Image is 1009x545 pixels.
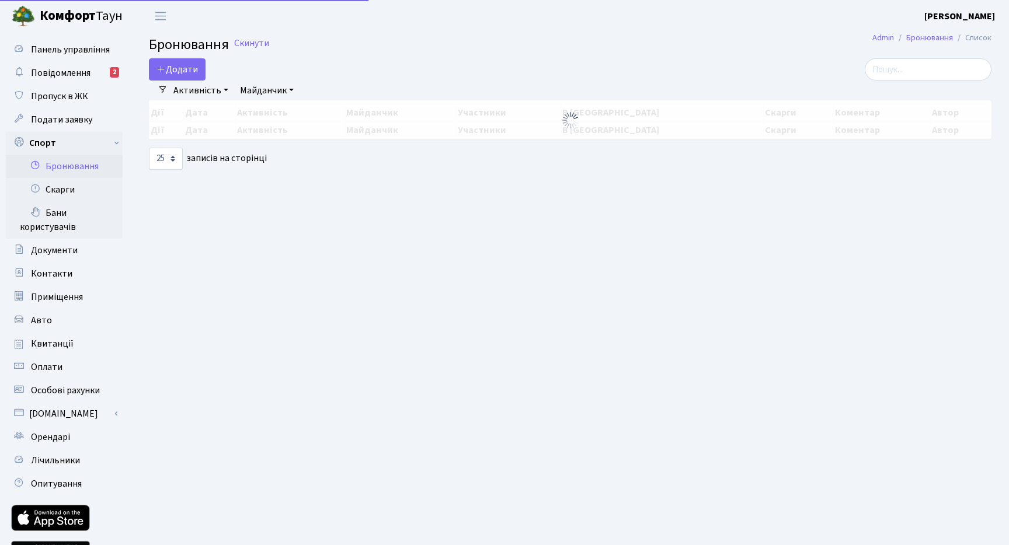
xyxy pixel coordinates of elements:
span: Особові рахунки [31,384,100,397]
a: Контакти [6,262,123,285]
a: Спорт [6,131,123,155]
a: Активність [169,81,233,100]
span: Пропуск в ЖК [31,90,88,103]
input: Пошук... [865,58,991,81]
button: Додати [149,58,206,81]
a: Подати заявку [6,108,123,131]
a: Оплати [6,355,123,379]
a: Пропуск в ЖК [6,85,123,108]
span: Документи [31,244,78,257]
a: Авто [6,309,123,332]
a: Особові рахунки [6,379,123,402]
a: Бронювання [906,32,953,44]
a: Опитування [6,472,123,495]
span: Авто [31,314,52,327]
nav: breadcrumb [855,26,1009,50]
a: Бронювання [6,155,123,178]
span: Оплати [31,361,62,373]
a: Орендарі [6,425,123,449]
img: Обробка... [561,111,580,130]
li: Список [953,32,991,44]
a: Повідомлення2 [6,61,123,85]
span: Панель управління [31,43,110,56]
span: Опитування [31,477,82,490]
a: Скинути [234,38,269,49]
img: logo.png [12,5,35,28]
select: записів на сторінці [149,148,183,170]
a: Скарги [6,178,123,201]
b: [PERSON_NAME] [924,10,995,23]
span: Бронювання [149,34,229,55]
a: [DOMAIN_NAME] [6,402,123,425]
label: записів на сторінці [149,148,267,170]
a: Документи [6,239,123,262]
a: [PERSON_NAME] [924,9,995,23]
a: Майданчик [235,81,298,100]
span: Повідомлення [31,67,91,79]
button: Переключити навігацію [146,6,175,26]
span: Лічильники [31,454,80,467]
a: Приміщення [6,285,123,309]
b: Комфорт [40,6,96,25]
span: Контакти [31,267,72,280]
span: Таун [40,6,123,26]
span: Подати заявку [31,113,92,126]
span: Квитанції [31,337,74,350]
a: Панель управління [6,38,123,61]
span: Орендарі [31,431,70,443]
span: Приміщення [31,291,83,303]
a: Admin [872,32,894,44]
div: 2 [110,67,119,78]
a: Квитанції [6,332,123,355]
a: Лічильники [6,449,123,472]
a: Бани користувачів [6,201,123,239]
